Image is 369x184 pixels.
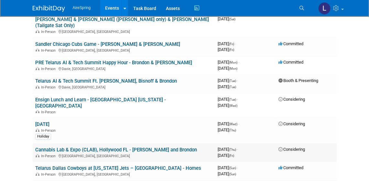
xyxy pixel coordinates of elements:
[35,153,212,158] div: [GEOGRAPHIC_DATA], [GEOGRAPHIC_DATA]
[35,47,212,53] div: [GEOGRAPHIC_DATA], [GEOGRAPHIC_DATA]
[41,85,58,89] span: In-Person
[36,128,39,132] img: In-Person Event
[35,78,177,84] a: Telarus AI & Tech Summit Ft. [PERSON_NAME], Bisnoff & Brondon
[41,128,58,133] span: In-Person
[229,172,236,176] span: (Sun)
[229,67,237,70] span: (Mon)
[278,165,303,170] span: Committed
[35,84,212,89] div: Davie, [GEOGRAPHIC_DATA]
[229,48,234,52] span: (Fri)
[238,121,239,126] span: -
[218,128,236,132] span: [DATE]
[218,171,236,176] span: [DATE]
[229,154,234,158] span: (Fri)
[218,84,236,89] span: [DATE]
[235,41,236,46] span: -
[41,30,58,34] span: In-Person
[35,121,49,127] a: [DATE]
[36,154,39,157] img: In-Person Event
[218,47,234,52] span: [DATE]
[35,97,166,109] a: Ensign Lunch and Learn - [GEOGRAPHIC_DATA] [US_STATE] - [GEOGRAPHIC_DATA]
[229,122,237,126] span: (Wed)
[41,172,58,177] span: In-Person
[218,153,234,158] span: [DATE]
[229,128,236,132] span: (Thu)
[237,97,238,102] span: -
[218,66,237,71] span: [DATE]
[229,61,237,64] span: (Mon)
[229,104,237,107] span: (Wed)
[229,17,235,21] span: (Sat)
[218,16,235,21] span: [DATE]
[36,110,39,113] img: In-Person Event
[33,5,65,12] img: ExhibitDay
[229,166,236,170] span: (Sun)
[35,60,192,66] a: PRE Telarus AI & Tech Summit Happy Hour - Brondon & [PERSON_NAME]
[218,60,239,65] span: [DATE]
[35,165,201,171] a: Telarus Dallas Cowboys at [US_STATE] Jets – [GEOGRAPHIC_DATA] - Homes
[35,10,209,28] a: Telarus Tech Talk & Tailgating [GEOGRAPHIC_DATA], [GEOGRAPHIC_DATA] - [PERSON_NAME] & [PERSON_NAM...
[73,5,91,10] span: AireSpring
[229,148,236,151] span: (Thu)
[35,171,212,177] div: [GEOGRAPHIC_DATA], [GEOGRAPHIC_DATA]
[229,85,236,89] span: (Tue)
[237,78,238,83] span: -
[218,103,237,108] span: [DATE]
[218,121,239,126] span: [DATE]
[41,67,58,71] span: In-Person
[218,147,238,152] span: [DATE]
[41,110,58,114] span: In-Person
[35,147,197,153] a: Cannabis Lab & Expo (CLAB), Hollywood FL - [PERSON_NAME] and Brondon
[36,85,39,88] img: In-Person Event
[278,97,305,102] span: Considering
[278,41,303,46] span: Committed
[35,41,180,47] a: Sandler Chicago Cubs Game - [PERSON_NAME] & [PERSON_NAME]
[278,78,318,83] span: Booth & Presenting
[229,98,236,101] span: (Tue)
[229,79,236,83] span: (Tue)
[218,41,236,46] span: [DATE]
[237,147,238,152] span: -
[237,165,238,170] span: -
[318,2,331,15] img: Lisa Chow
[218,165,238,170] span: [DATE]
[278,121,305,126] span: Considering
[278,60,303,65] span: Committed
[238,60,239,65] span: -
[36,30,39,33] img: In-Person Event
[229,42,234,46] span: (Fri)
[218,78,238,83] span: [DATE]
[35,134,51,139] div: Holiday
[35,29,212,34] div: [GEOGRAPHIC_DATA], [GEOGRAPHIC_DATA]
[278,147,305,152] span: Considering
[36,172,39,176] img: In-Person Event
[41,154,58,158] span: In-Person
[36,67,39,70] img: In-Person Event
[41,48,58,53] span: In-Person
[218,97,238,102] span: [DATE]
[36,48,39,52] img: In-Person Event
[35,66,212,71] div: Davie, [GEOGRAPHIC_DATA]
